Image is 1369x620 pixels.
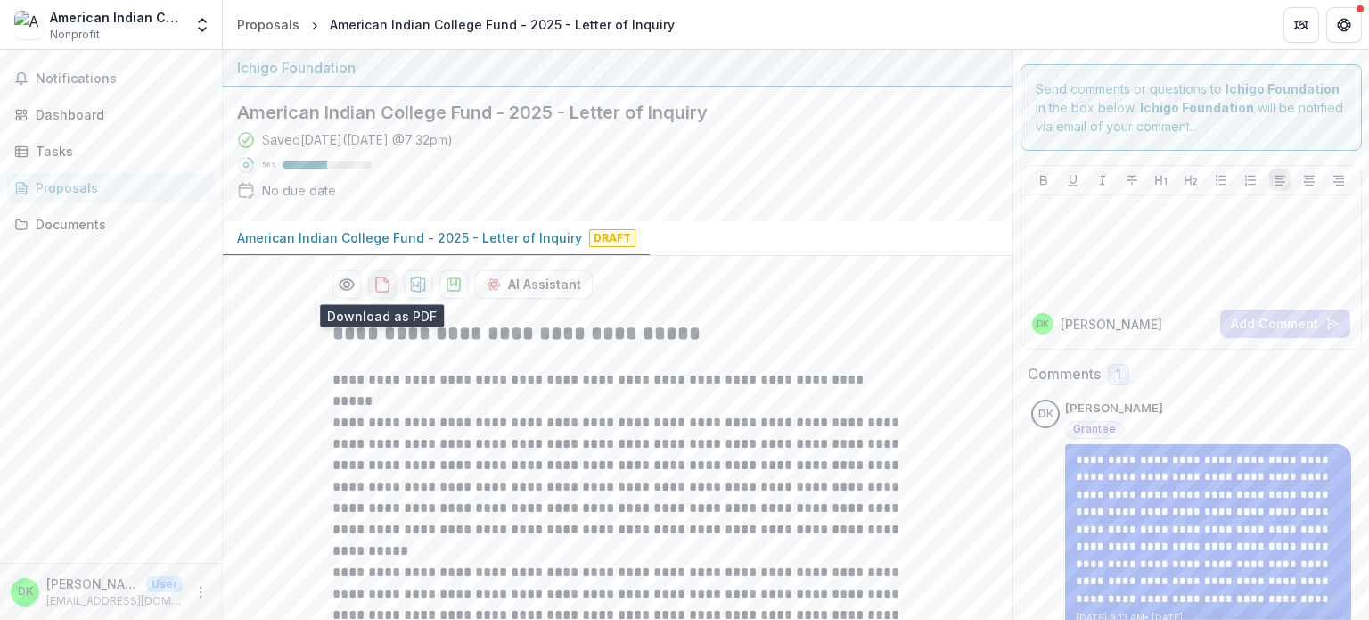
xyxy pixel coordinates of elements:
a: Proposals [230,12,307,37]
a: Tasks [7,136,215,166]
button: Open entity switcher [190,7,215,43]
button: Align Center [1299,169,1320,191]
button: Preview c4daafed-6a08-4a4a-9f6d-5f054940e821-0.pdf [332,270,361,299]
p: [EMAIL_ADDRESS][DOMAIN_NAME] [46,593,183,609]
p: User [146,576,183,592]
div: Dashboard [36,105,201,124]
span: Nonprofit [50,27,100,43]
div: Send comments or questions to in the box below. will be notified via email of your comment. [1021,64,1362,151]
span: Draft [589,229,635,247]
p: [PERSON_NAME] [1061,315,1162,334]
button: Ordered List [1240,169,1261,191]
div: American Indian College Fund [50,8,183,27]
a: Dashboard [7,100,215,129]
button: Partners [1283,7,1319,43]
div: Saved [DATE] ( [DATE] @ 7:32pm ) [262,130,453,149]
p: American Indian College Fund - 2025 - Letter of Inquiry [237,228,582,247]
div: American Indian College Fund - 2025 - Letter of Inquiry [330,15,675,34]
div: Proposals [237,15,299,34]
p: 50 % [262,159,275,171]
strong: Ichigo Foundation [1226,81,1340,96]
button: Add Comment [1220,310,1350,338]
button: download-proposal [404,270,432,299]
button: Heading 1 [1151,169,1172,191]
span: 1 [1116,368,1121,383]
h2: Comments [1028,366,1101,383]
button: Underline [1062,169,1084,191]
div: Daniel Khouri [1037,319,1049,328]
button: Italicize [1092,169,1113,191]
button: download-proposal [439,270,468,299]
a: Documents [7,210,215,239]
h2: American Indian College Fund - 2025 - Letter of Inquiry [237,102,970,123]
span: Grantee [1073,423,1116,435]
div: Tasks [36,142,201,161]
a: Proposals [7,173,215,203]
nav: breadcrumb [230,12,682,37]
button: More [190,582,211,603]
button: Notifications [7,64,215,93]
p: [PERSON_NAME] [1065,400,1163,417]
img: American Indian College Fund [14,11,43,39]
span: Notifications [36,71,208,87]
button: Strike [1121,169,1143,191]
button: Bullet List [1210,169,1232,191]
div: No due date [262,181,336,200]
div: Proposals [36,178,201,197]
button: download-proposal [368,270,397,299]
div: Documents [36,215,201,234]
div: Ichigo Foundation [237,57,998,79]
div: Daniel Khouri [1038,409,1053,420]
p: [PERSON_NAME] [46,575,139,593]
button: Align Left [1269,169,1291,191]
strong: Ichigo Foundation [1140,100,1254,115]
button: Align Right [1328,169,1349,191]
button: Heading 2 [1180,169,1201,191]
button: Bold [1033,169,1054,191]
button: Get Help [1326,7,1362,43]
button: AI Assistant [475,270,593,299]
div: Daniel Khouri [18,586,33,598]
